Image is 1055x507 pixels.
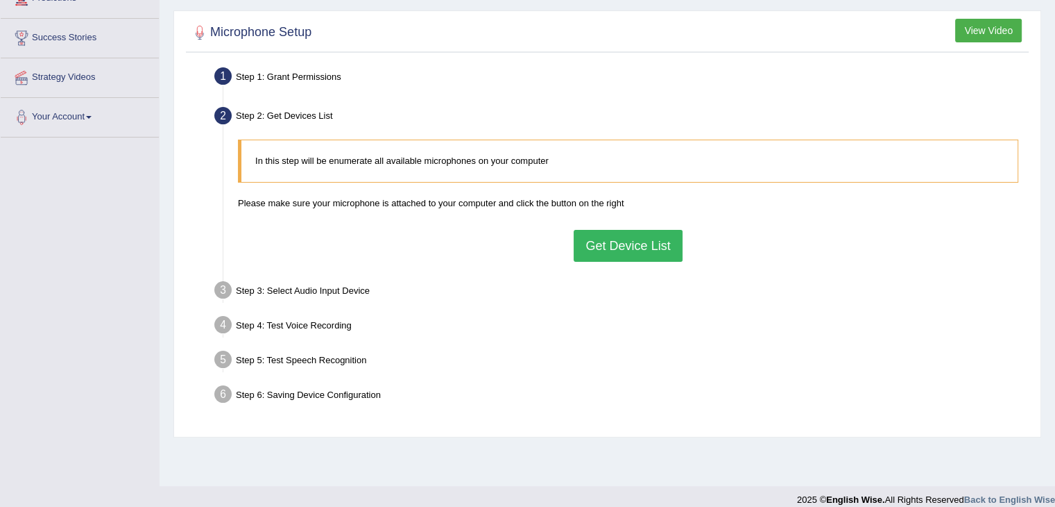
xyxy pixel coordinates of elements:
a: Back to English Wise [964,494,1055,505]
div: Step 5: Test Speech Recognition [208,347,1034,377]
h2: Microphone Setup [189,22,311,43]
a: Your Account [1,98,159,133]
button: Get Device List [574,230,682,262]
a: Success Stories [1,19,159,53]
div: Step 4: Test Voice Recording [208,312,1034,342]
button: View Video [955,19,1022,42]
blockquote: In this step will be enumerate all available microphones on your computer [238,140,1018,182]
strong: English Wise. [826,494,884,505]
div: 2025 © All Rights Reserved [797,486,1055,506]
div: Step 3: Select Audio Input Device [208,277,1034,308]
div: Step 1: Grant Permissions [208,63,1034,94]
div: Step 2: Get Devices List [208,103,1034,133]
p: Please make sure your microphone is attached to your computer and click the button on the right [238,197,1018,210]
a: Strategy Videos [1,58,159,93]
div: Step 6: Saving Device Configuration [208,381,1034,412]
